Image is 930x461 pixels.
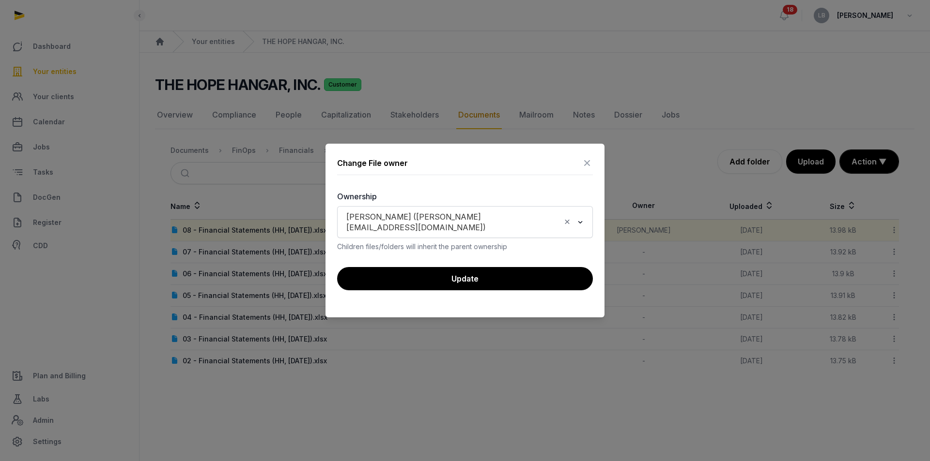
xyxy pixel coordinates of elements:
div: Children files/folders will inherit the parent ownership [337,242,593,252]
input: Search for option [553,211,560,234]
div: Change File owner [337,157,408,169]
div: Search for option [342,209,588,236]
span: [PERSON_NAME] ([PERSON_NAME][EMAIL_ADDRESS][DOMAIN_NAME]) [344,211,551,234]
button: Update [337,267,593,290]
label: Ownership [337,191,593,202]
button: Clear Selected [563,215,572,229]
